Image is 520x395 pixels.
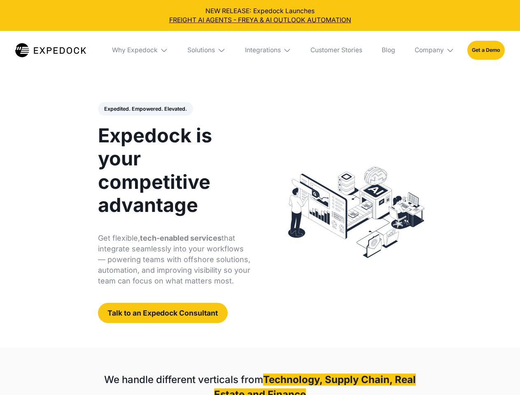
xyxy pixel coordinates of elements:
a: Get a Demo [467,41,505,59]
div: Solutions [181,31,232,70]
div: Solutions [187,46,215,54]
a: Customer Stories [304,31,368,70]
a: Talk to an Expedock Consultant [98,303,228,323]
div: Integrations [245,46,281,54]
strong: We handle different verticals from [104,374,263,386]
a: Blog [375,31,401,70]
div: Why Expedock [105,31,175,70]
div: Integrations [238,31,298,70]
a: FREIGHT AI AGENTS - FREYA & AI OUTLOOK AUTOMATION [7,16,514,25]
iframe: Chat Widget [479,355,520,395]
div: NEW RELEASE: Expedock Launches [7,7,514,25]
div: Why Expedock [112,46,158,54]
h1: Expedock is your competitive advantage [98,124,251,216]
div: Company [415,46,444,54]
p: Get flexible, that integrate seamlessly into your workflows — powering teams with offshore soluti... [98,233,251,286]
div: Company [408,31,461,70]
strong: tech-enabled services [140,234,222,242]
